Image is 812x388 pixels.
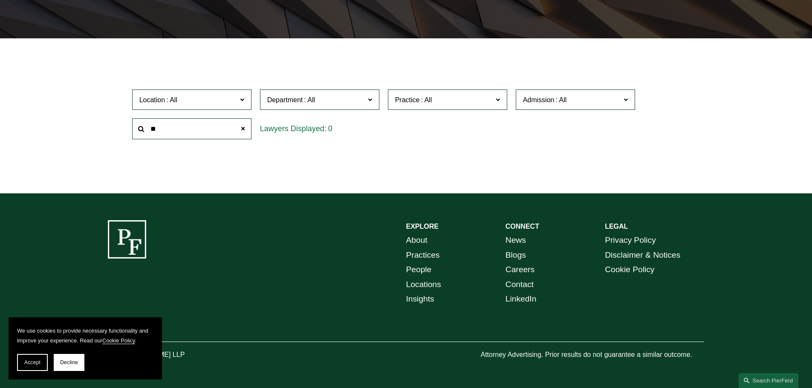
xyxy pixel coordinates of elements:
span: Decline [60,359,78,365]
a: Contact [506,277,534,292]
span: Department [267,96,303,103]
span: Admission [523,96,555,103]
a: Disclaimer & Notices [605,248,680,263]
span: Location [139,96,165,103]
a: Locations [406,277,441,292]
p: © [PERSON_NAME] LLP [108,349,232,361]
p: Attorney Advertising. Prior results do not guarantee a similar outcome. [480,349,704,361]
a: News [506,233,526,248]
p: We use cookies to provide necessary functionality and improve your experience. Read our . [17,326,153,345]
a: Insights [406,292,434,307]
a: LinkedIn [506,292,537,307]
a: Cookie Policy [102,337,135,344]
button: Decline [54,354,84,371]
section: Cookie banner [9,317,162,379]
a: About [406,233,428,248]
a: Search this site [739,373,798,388]
span: Accept [24,359,40,365]
button: Accept [17,354,48,371]
span: 0 [328,124,332,133]
strong: EXPLORE [406,223,439,230]
a: Cookie Policy [605,262,654,277]
a: Practices [406,248,440,263]
a: Privacy Policy [605,233,656,248]
strong: LEGAL [605,223,628,230]
a: People [406,262,432,277]
a: Careers [506,262,535,277]
strong: CONNECT [506,223,539,230]
span: Practice [395,96,420,103]
a: Blogs [506,248,526,263]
